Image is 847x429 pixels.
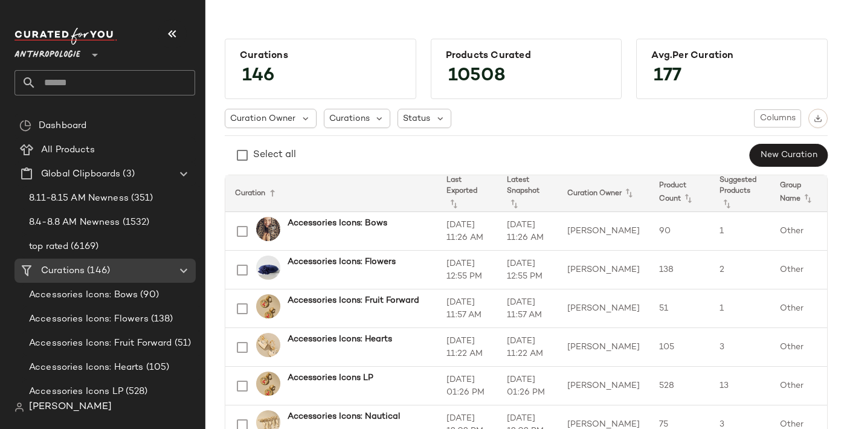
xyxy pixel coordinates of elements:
[759,114,796,123] span: Columns
[288,372,373,384] b: Accessories Icons LP
[649,367,710,405] td: 528
[29,385,123,399] span: Accessories Icons LP
[144,361,170,375] span: (105)
[225,175,437,212] th: Curation
[288,217,387,230] b: Accessories Icons: Bows
[256,372,280,396] img: 101906907_626_b
[39,119,86,133] span: Dashboard
[129,192,153,205] span: (351)
[710,251,770,289] td: 2
[29,240,68,254] span: top rated
[437,328,497,367] td: [DATE] 11:22 AM
[256,256,280,280] img: 103216222_041_b
[770,251,831,289] td: Other
[437,289,497,328] td: [DATE] 11:57 AM
[29,216,120,230] span: 8.4-8.8 AM Newness
[14,41,80,63] span: Anthropologie
[649,328,710,367] td: 105
[558,328,649,367] td: [PERSON_NAME]
[710,328,770,367] td: 3
[29,361,144,375] span: Accessories Icons: Hearts
[760,150,817,160] span: New Curation
[649,289,710,328] td: 51
[497,175,558,212] th: Latest Snapshot
[29,312,149,326] span: Accessories Icons: Flowers
[770,367,831,405] td: Other
[770,175,831,212] th: Group Name
[642,54,694,98] span: 177
[558,289,649,328] td: [PERSON_NAME]
[710,367,770,405] td: 13
[651,50,813,62] div: Avg.per Curation
[403,112,430,125] span: Status
[437,175,497,212] th: Last Exported
[770,212,831,251] td: Other
[149,312,173,326] span: (138)
[446,50,607,62] div: Products Curated
[649,175,710,212] th: Product Count
[29,400,112,414] span: [PERSON_NAME]
[253,148,296,163] div: Select all
[497,367,558,405] td: [DATE] 01:26 PM
[256,333,280,357] img: 101906907_273_b
[558,175,649,212] th: Curation Owner
[29,337,172,350] span: Accessories Icons: Fruit Forward
[29,192,129,205] span: 8.11-8.15 AM Newness
[120,216,150,230] span: (1532)
[558,367,649,405] td: [PERSON_NAME]
[288,256,396,268] b: Accessories Icons: Flowers
[29,288,138,302] span: Accessories Icons: Bows
[558,212,649,251] td: [PERSON_NAME]
[68,240,98,254] span: (6169)
[710,212,770,251] td: 1
[558,251,649,289] td: [PERSON_NAME]
[14,28,117,45] img: cfy_white_logo.C9jOOHJF.svg
[649,212,710,251] td: 90
[172,337,192,350] span: (51)
[814,114,822,123] img: svg%3e
[437,251,497,289] td: [DATE] 12:55 PM
[497,251,558,289] td: [DATE] 12:55 PM
[256,217,280,241] img: 104379375_070_b15
[649,251,710,289] td: 138
[497,212,558,251] td: [DATE] 11:26 AM
[123,385,148,399] span: (528)
[19,120,31,132] img: svg%3e
[497,289,558,328] td: [DATE] 11:57 AM
[85,264,110,278] span: (146)
[754,109,801,127] button: Columns
[497,328,558,367] td: [DATE] 11:22 AM
[41,143,95,157] span: All Products
[138,288,159,302] span: (90)
[770,289,831,328] td: Other
[710,175,770,212] th: Suggested Products
[288,333,392,346] b: Accessories Icons: Hearts
[770,328,831,367] td: Other
[288,410,400,423] b: Accessories Icons: Nautical
[14,402,24,412] img: svg%3e
[710,289,770,328] td: 1
[288,294,419,307] b: Accessories Icons: Fruit Forward
[41,167,120,181] span: Global Clipboards
[329,112,370,125] span: Curations
[230,112,295,125] span: Curation Owner
[256,294,280,318] img: 101906907_626_b
[436,54,518,98] span: 10508
[120,167,134,181] span: (3)
[230,54,286,98] span: 146
[437,367,497,405] td: [DATE] 01:26 PM
[437,212,497,251] td: [DATE] 11:26 AM
[240,50,401,62] div: Curations
[750,144,828,167] button: New Curation
[41,264,85,278] span: Curations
